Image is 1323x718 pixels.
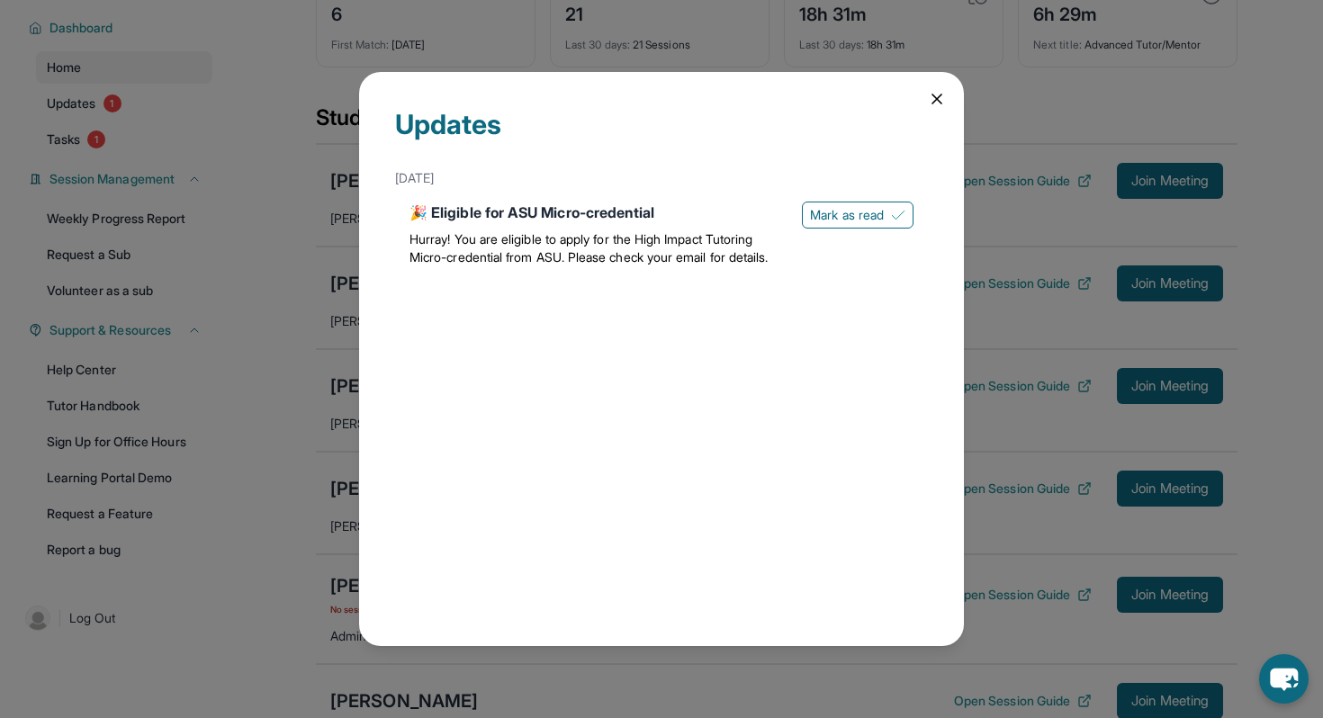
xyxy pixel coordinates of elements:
[802,202,913,229] button: Mark as read
[409,202,787,223] div: 🎉 Eligible for ASU Micro-credential
[1259,654,1309,704] button: chat-button
[891,208,905,222] img: Mark as read
[395,162,928,194] div: [DATE]
[810,206,884,224] span: Mark as read
[409,231,768,265] span: Hurray! You are eligible to apply for the High Impact Tutoring Micro-credential from ASU. Please ...
[395,108,928,162] div: Updates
